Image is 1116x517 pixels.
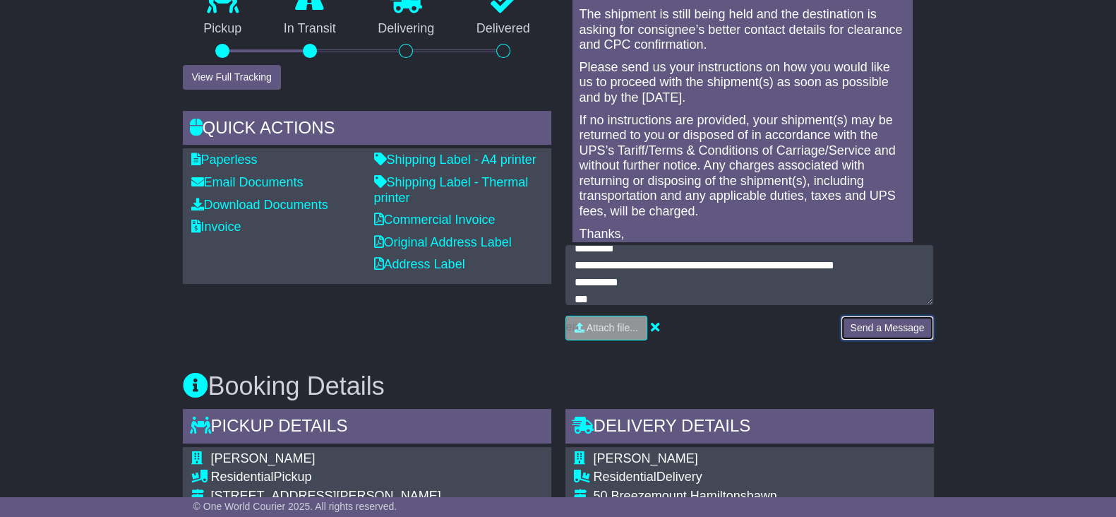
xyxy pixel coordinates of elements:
[594,451,698,465] span: [PERSON_NAME]
[183,111,551,149] div: Quick Actions
[374,175,529,205] a: Shipping Label - Thermal printer
[211,470,274,484] span: Residential
[211,451,316,465] span: [PERSON_NAME]
[183,65,281,90] button: View Full Tracking
[374,257,465,271] a: Address Label
[191,153,258,167] a: Paperless
[374,235,512,249] a: Original Address Label
[183,409,551,447] div: Pickup Details
[211,470,441,485] div: Pickup
[455,21,551,37] p: Delivered
[211,489,441,504] div: [STREET_ADDRESS][PERSON_NAME]
[594,470,865,485] div: Delivery
[193,501,397,512] span: © One World Courier 2025. All rights reserved.
[594,470,656,484] span: Residential
[183,21,263,37] p: Pickup
[374,153,536,167] a: Shipping Label - A4 printer
[580,113,906,220] p: If no instructions are provided, your shipment(s) may be returned to you or disposed of in accord...
[191,175,304,189] a: Email Documents
[565,409,934,447] div: Delivery Details
[580,7,906,53] p: The shipment is still being held and the destination is asking for consignee’s better contact det...
[841,316,933,340] button: Send a Message
[594,489,865,504] div: 50 Breezemount Hamiltonsbawn
[191,220,241,234] a: Invoice
[263,21,357,37] p: In Transit
[374,213,496,227] a: Commercial Invoice
[580,227,906,242] p: Thanks,
[580,60,906,106] p: Please send us your instructions on how you would like us to proceed with the shipment(s) as soon...
[357,21,456,37] p: Delivering
[191,198,328,212] a: Download Documents
[183,372,934,400] h3: Booking Details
